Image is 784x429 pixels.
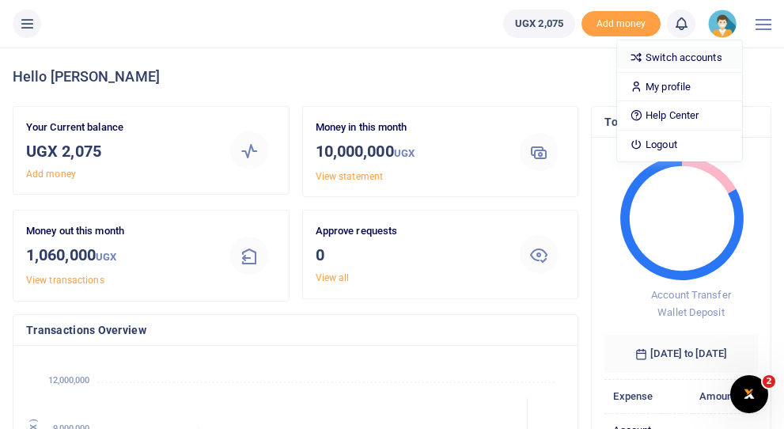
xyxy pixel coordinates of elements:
a: Logout [617,134,742,156]
span: Account Transfer [651,289,731,301]
h4: Top Payments & Expenses [604,113,758,131]
small: UGX [96,251,116,263]
h3: 0 [316,243,500,267]
h3: 10,000,000 [316,139,500,165]
a: UGX 2,075 [503,9,575,38]
a: Add money [26,169,76,180]
a: My profile [617,76,742,98]
th: Expense [604,379,661,413]
p: Money out this month [26,223,210,240]
tspan: 12,000,000 [48,375,90,385]
h4: Hello [PERSON_NAME] [13,68,771,85]
iframe: Intercom live chat [730,375,768,413]
p: Your Current balance [26,120,210,136]
li: Toup your wallet [581,11,661,37]
h3: UGX 2,075 [26,139,210,163]
h3: 1,060,000 [26,243,210,269]
h4: Transactions Overview [26,321,565,339]
p: Money in this month [316,120,500,136]
a: View all [316,272,350,283]
p: Approve requests [316,223,500,240]
th: Amount [661,379,744,413]
img: profile-user [708,9,737,38]
a: Help Center [617,104,742,127]
a: Add money [581,17,661,28]
a: profile-user [708,9,743,38]
h6: [DATE] to [DATE] [604,335,758,373]
button: Close [508,412,525,428]
a: Switch accounts [617,47,742,69]
a: View transactions [26,275,104,286]
li: Wallet ballance [497,9,581,38]
small: UGX [394,147,415,159]
span: UGX 2,075 [515,16,563,32]
span: 2 [763,375,775,388]
a: View statement [316,171,383,182]
span: Add money [581,11,661,37]
span: Wallet Deposit [658,306,725,318]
